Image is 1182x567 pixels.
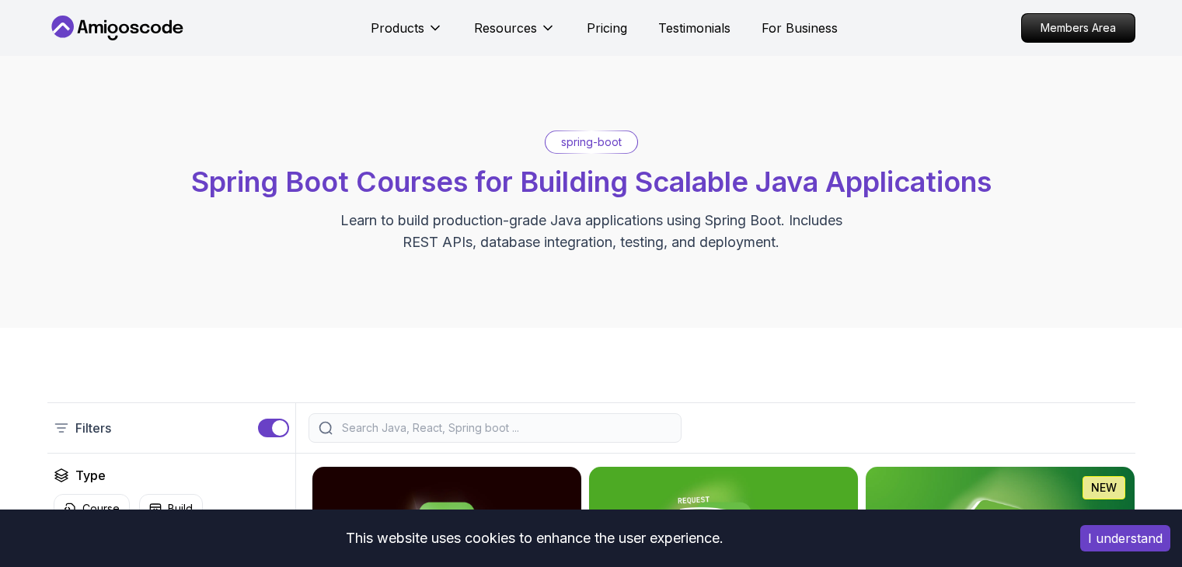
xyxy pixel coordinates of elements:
p: NEW [1091,480,1117,496]
a: Testimonials [658,19,730,37]
p: Learn to build production-grade Java applications using Spring Boot. Includes REST APIs, database... [330,210,853,253]
h2: Type [75,466,106,485]
button: Course [54,494,130,524]
a: For Business [762,19,838,37]
p: Build [168,501,193,517]
button: Build [139,494,203,524]
p: Members Area [1022,14,1135,42]
a: Pricing [587,19,627,37]
div: This website uses cookies to enhance the user experience. [12,521,1057,555]
p: Course [82,501,120,517]
p: Products [371,19,424,37]
a: Members Area [1021,13,1135,43]
button: Accept cookies [1080,525,1170,551]
p: spring-boot [561,134,622,150]
button: Resources [474,19,556,50]
p: Filters [75,419,111,437]
span: Spring Boot Courses for Building Scalable Java Applications [191,165,992,199]
p: Resources [474,19,537,37]
button: Products [371,19,443,50]
input: Search Java, React, Spring boot ... [339,420,671,436]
